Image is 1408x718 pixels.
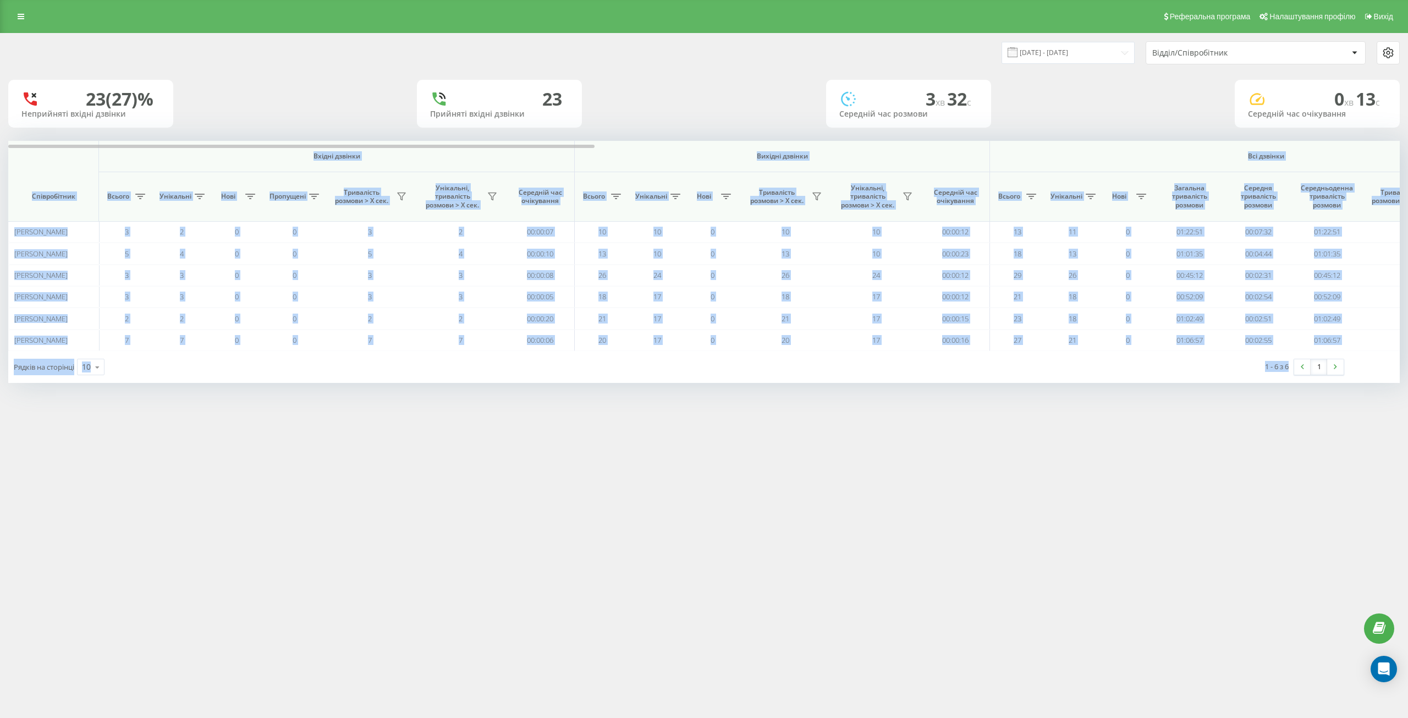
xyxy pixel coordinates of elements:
td: 00:00:20 [506,308,575,329]
td: 00:00:06 [506,330,575,351]
span: 18 [1069,314,1076,324]
span: 7 [125,335,129,345]
td: 00:45:12 [1155,265,1224,286]
span: 2 [459,227,463,237]
span: [PERSON_NAME] [14,335,68,345]
span: 26 [598,270,606,280]
div: Відділ/Співробітник [1152,48,1284,58]
span: 13 [1356,87,1380,111]
span: 10 [872,249,880,259]
span: 3 [368,292,372,302]
div: Середній час розмови [839,109,978,119]
td: 00:00:05 [506,286,575,308]
span: 3 [926,87,947,111]
span: 21 [1014,292,1021,302]
div: Прийняті вхідні дзвінки [430,109,569,119]
span: 0 [293,314,296,324]
span: 23 [1014,314,1021,324]
td: 00:45:12 [1292,265,1361,286]
span: Унікальні [1050,192,1082,201]
span: c [967,96,971,108]
span: Унікальні, тривалість розмови > Х сек. [421,184,484,210]
div: Неприйняті вхідні дзвінки [21,109,160,119]
span: 10 [872,227,880,237]
span: 26 [1069,270,1076,280]
span: 3 [459,292,463,302]
td: 00:52:09 [1292,286,1361,308]
td: 00:00:10 [506,243,575,264]
span: 13 [598,249,606,259]
span: 3 [368,270,372,280]
td: 01:22:51 [1155,221,1224,243]
span: 0 [1126,270,1130,280]
span: 0 [1126,314,1130,324]
span: Нові [1105,192,1133,201]
span: 21 [1069,335,1076,345]
span: [PERSON_NAME] [14,292,68,302]
span: 0 [711,335,714,345]
span: 0 [235,314,239,324]
td: 00:00:15 [921,308,990,329]
span: 0 [235,270,239,280]
span: c [1376,96,1380,108]
span: 3 [125,270,129,280]
span: 17 [872,335,880,345]
span: 5 [368,249,372,259]
td: 00:04:44 [1224,243,1292,264]
span: 18 [1069,292,1076,302]
span: 0 [293,335,296,345]
span: 2 [180,314,184,324]
span: 0 [235,249,239,259]
span: 0 [235,227,239,237]
span: 3 [180,292,184,302]
span: 7 [368,335,372,345]
span: хв [936,96,947,108]
span: 26 [782,270,789,280]
span: Середньоденна тривалість розмови [1301,184,1353,210]
span: Тривалість розмови > Х сек. [745,188,809,205]
td: 01:01:35 [1155,243,1224,264]
span: 13 [1014,227,1021,237]
span: 0 [293,270,296,280]
span: 17 [653,335,661,345]
td: 01:06:57 [1155,330,1224,351]
span: 3 [368,227,372,237]
span: Нові [690,192,718,201]
span: Середній час очікування [514,188,566,205]
a: 1 [1311,359,1327,375]
span: Середній час очікування [930,188,981,205]
td: 00:00:07 [506,221,575,243]
td: 01:02:49 [1292,308,1361,329]
span: 0 [235,335,239,345]
span: Нові [215,192,242,201]
span: 13 [1069,249,1076,259]
span: 17 [872,292,880,302]
td: 00:00:08 [506,265,575,286]
span: 10 [598,227,606,237]
span: 18 [782,292,789,302]
span: 32 [947,87,971,111]
span: 10 [782,227,789,237]
td: 01:01:35 [1292,243,1361,264]
span: 3 [459,270,463,280]
div: 1 - 6 з 6 [1265,361,1289,372]
span: 29 [1014,270,1021,280]
div: 23 (27)% [86,89,153,109]
span: Рядків на сторінці [14,362,74,372]
span: 24 [653,270,661,280]
span: Середня тривалість розмови [1232,184,1284,210]
span: 17 [872,314,880,324]
td: 00:00:12 [921,221,990,243]
span: 20 [782,335,789,345]
span: Загальна тривалість розмови [1163,184,1215,210]
span: 0 [711,270,714,280]
span: 0 [1334,87,1356,111]
span: Тривалість розмови > Х сек. [330,188,393,205]
span: Всього [996,192,1023,201]
span: 2 [368,314,372,324]
span: [PERSON_NAME] [14,270,68,280]
span: Унікальні, тривалість розмови > Х сек. [836,184,899,210]
div: 10 [82,361,91,372]
span: 3 [180,270,184,280]
span: 0 [711,292,714,302]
